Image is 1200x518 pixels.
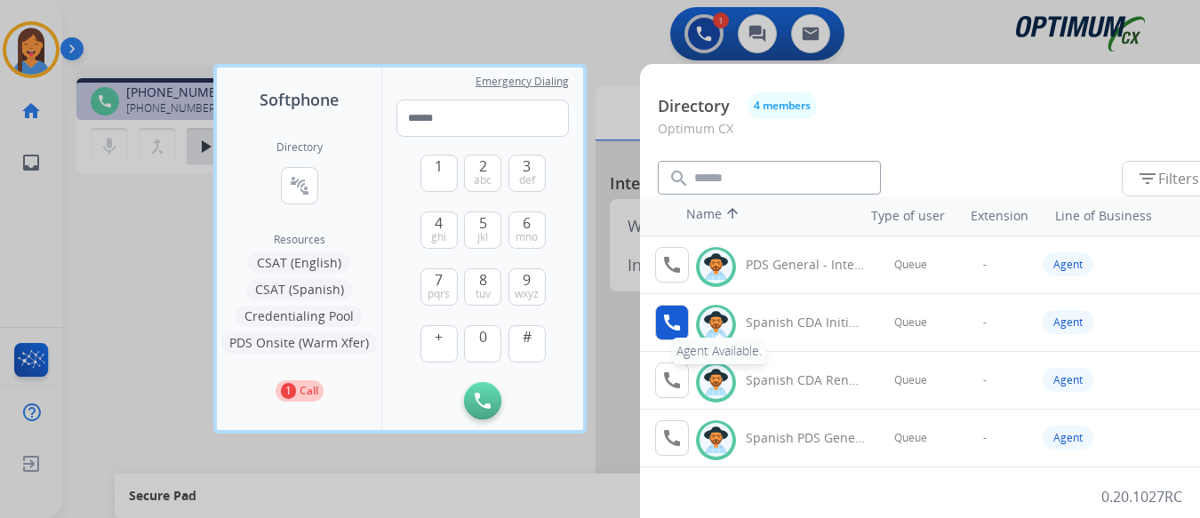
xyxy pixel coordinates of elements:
[431,230,446,244] span: ghi
[962,198,1037,234] th: Extension
[479,326,487,347] span: 0
[523,326,532,347] span: #
[464,211,501,249] button: 5jkl
[746,256,865,274] div: PDS General - Internal
[435,326,443,347] span: +
[523,269,531,291] span: 9
[236,306,363,327] button: Credentialing Pool
[519,173,535,187] span: def
[1043,310,1093,334] div: Agent
[516,230,538,244] span: mno
[474,173,492,187] span: abc
[476,75,569,89] span: Emergency Dialing
[523,212,531,234] span: 6
[894,373,927,387] span: Queue
[677,196,837,235] th: Name
[746,429,865,447] div: Spanish PDS General - Internal
[515,287,539,301] span: wxyz
[420,325,458,363] button: +
[983,431,987,445] span: -
[281,383,296,399] p: 1
[894,315,927,330] span: Queue
[479,269,487,291] span: 8
[479,212,487,234] span: 5
[658,94,730,118] p: Directory
[703,253,729,281] img: avatar
[246,279,353,300] button: CSAT (Spanish)
[655,305,689,340] button: Agent Available.
[420,268,458,306] button: 7pqrs
[1043,368,1093,392] div: Agent
[289,175,310,196] mat-icon: connect_without_contact
[420,155,458,192] button: 1
[464,268,501,306] button: 8tuv
[435,269,443,291] span: 7
[668,168,690,189] mat-icon: search
[435,212,443,234] span: 4
[1043,426,1093,450] div: Agent
[983,258,987,272] span: -
[1137,168,1158,189] mat-icon: filter_list
[276,140,323,155] h2: Directory
[476,287,491,301] span: tuv
[464,325,501,363] button: 0
[703,369,729,396] img: avatar
[477,230,488,244] span: jkl
[748,92,817,119] button: 4 members
[479,155,487,177] span: 2
[274,233,325,247] span: Resources
[661,370,683,391] mat-icon: call
[661,312,683,333] mat-icon: call
[508,211,546,249] button: 6mno
[276,380,324,402] button: 1Call
[894,431,927,445] span: Queue
[475,393,491,409] img: call-button
[983,373,987,387] span: -
[300,383,318,399] p: Call
[428,287,450,301] span: pqrs
[508,268,546,306] button: 9wxyz
[260,87,339,112] span: Softphone
[523,155,531,177] span: 3
[894,258,927,272] span: Queue
[1043,252,1093,276] div: Agent
[846,198,954,234] th: Type of user
[703,426,729,454] img: avatar
[722,205,743,227] mat-icon: arrow_upward
[508,325,546,363] button: #
[435,155,443,177] span: 1
[703,311,729,339] img: avatar
[464,155,501,192] button: 2abc
[508,155,546,192] button: 3def
[220,332,378,354] button: PDS Onsite (Warm Xfer)
[672,338,766,364] div: Agent Available.
[1137,168,1199,189] span: Filters
[420,211,458,249] button: 4ghi
[746,371,865,389] div: Spanish CDA Renewal General - Internal
[661,254,683,275] mat-icon: call
[746,314,865,331] div: Spanish CDA Initial General - Internal
[661,427,683,449] mat-icon: call
[983,315,987,330] span: -
[1101,486,1182,507] p: 0.20.1027RC
[248,252,350,274] button: CSAT (English)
